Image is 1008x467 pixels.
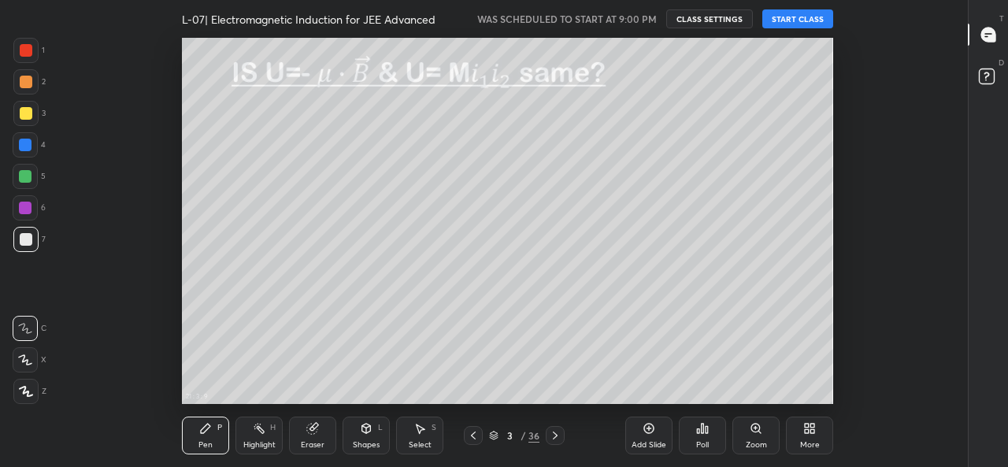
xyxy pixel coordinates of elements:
[217,424,222,432] div: P
[13,69,46,95] div: 2
[746,441,767,449] div: Zoom
[632,441,666,449] div: Add Slide
[409,441,432,449] div: Select
[353,441,380,449] div: Shapes
[432,424,436,432] div: S
[800,441,820,449] div: More
[13,227,46,252] div: 7
[477,12,657,26] h5: WAS SCHEDULED TO START AT 9:00 PM
[13,316,46,341] div: C
[13,38,45,63] div: 1
[13,195,46,221] div: 6
[182,12,435,27] h4: L-07| Electromagnetic Induction for JEE Advanced
[762,9,833,28] button: START CLASS
[999,57,1004,69] p: D
[301,441,324,449] div: Eraser
[666,9,753,28] button: CLASS SETTINGS
[270,424,276,432] div: H
[13,347,46,372] div: X
[521,431,525,440] div: /
[13,101,46,126] div: 3
[198,441,213,449] div: Pen
[13,132,46,158] div: 4
[13,164,46,189] div: 5
[13,379,46,404] div: Z
[243,441,276,449] div: Highlight
[378,424,383,432] div: L
[502,431,517,440] div: 3
[999,13,1004,24] p: T
[528,428,539,443] div: 36
[696,441,709,449] div: Poll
